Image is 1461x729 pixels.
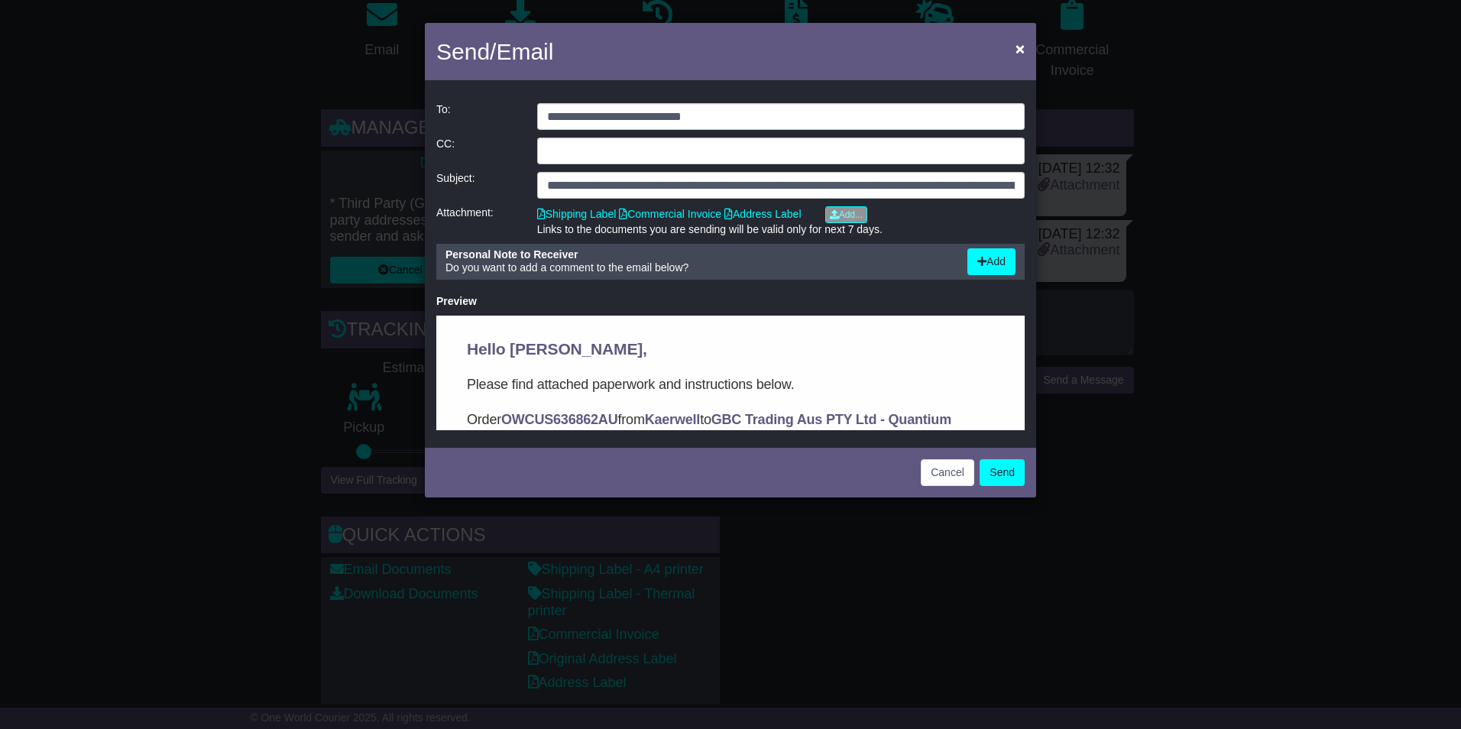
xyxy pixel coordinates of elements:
span: × [1016,40,1025,57]
a: Commercial Invoice [619,208,721,220]
h4: Send/Email [436,34,553,69]
div: CC: [429,138,530,164]
button: Add [967,248,1016,275]
p: Please find attached paperwork and instructions below. [31,58,558,79]
a: Add... [825,206,867,223]
div: Do you want to add a comment to the email below? [438,248,960,275]
a: Address Label [724,208,802,220]
strong: OWCUS636862AU [65,96,181,112]
button: Cancel [921,459,974,486]
div: Preview [436,295,1025,308]
button: Send [980,459,1025,486]
span: Hello [PERSON_NAME], [31,24,211,42]
div: To: [429,103,530,130]
div: Subject: [429,172,530,199]
strong: Kaerwell [209,96,264,112]
div: Personal Note to Receiver [445,248,952,261]
div: Links to the documents you are sending will be valid only for next 7 days. [537,223,1025,236]
a: Shipping Label [537,208,617,220]
button: Close [1008,33,1032,64]
div: Attachment: [429,206,530,236]
p: Order from to . In this email you’ll find important information about your order, and what you ne... [31,93,558,157]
